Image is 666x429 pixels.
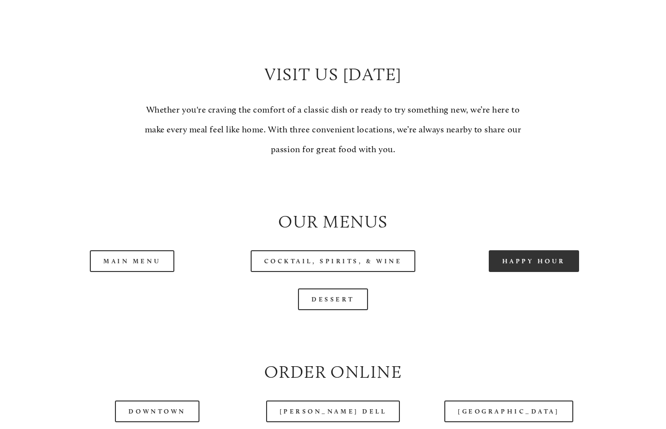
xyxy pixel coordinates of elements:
p: Whether you're craving the comfort of a classic dish or ready to try something new, we’re here to... [141,100,526,160]
a: [GEOGRAPHIC_DATA] [444,400,573,422]
h2: Our Menus [40,209,626,234]
a: Dessert [298,288,368,310]
a: Cocktail, Spirits, & Wine [251,250,416,272]
h2: Visit Us [DATE] [141,62,526,86]
a: Main Menu [90,250,174,272]
a: Happy Hour [489,250,580,272]
a: [PERSON_NAME] Dell [266,400,400,422]
a: Downtown [115,400,199,422]
h2: Order Online [40,359,626,384]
